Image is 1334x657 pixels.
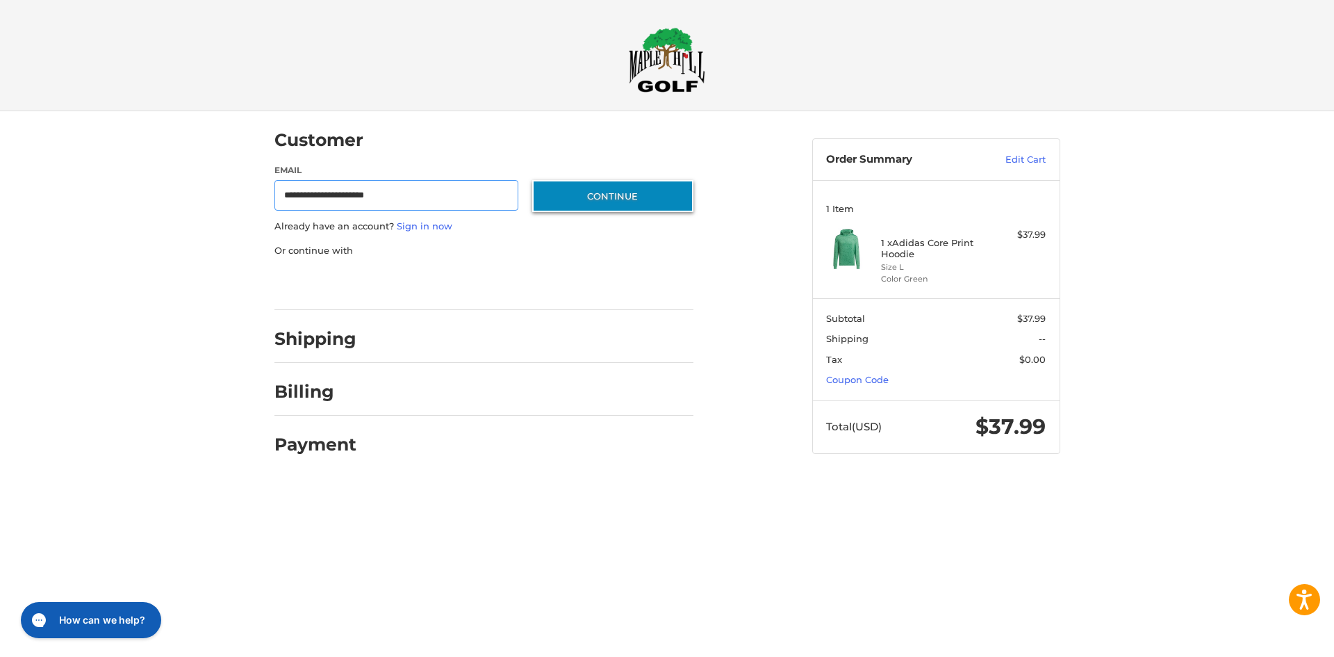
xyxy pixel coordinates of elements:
[1019,354,1046,365] span: $0.00
[274,434,356,455] h2: Payment
[826,313,865,324] span: Subtotal
[388,271,492,296] iframe: PayPal-paylater
[975,414,1046,439] span: $37.99
[881,237,987,260] h4: 1 x Adidas Core Print Hoodie
[274,164,519,177] label: Email
[274,129,363,151] h2: Customer
[397,220,452,232] a: Sign in now
[274,328,356,350] h2: Shipping
[826,420,882,433] span: Total (USD)
[881,273,987,285] li: Color Green
[1039,333,1046,344] span: --
[1017,313,1046,324] span: $37.99
[274,244,693,258] p: Or continue with
[826,354,842,365] span: Tax
[505,271,609,296] iframe: PayPal-venmo
[274,220,693,234] p: Already have an account?
[991,228,1046,242] div: $37.99
[826,203,1046,214] h3: 1 Item
[881,261,987,273] li: Size L
[14,597,165,643] iframe: Gorgias live chat messenger
[826,333,868,344] span: Shipping
[274,381,356,403] h2: Billing
[629,27,705,92] img: Maple Hill Golf
[532,180,693,212] button: Continue
[826,374,889,385] a: Coupon Code
[975,153,1046,167] a: Edit Cart
[270,271,374,296] iframe: PayPal-paypal
[826,153,975,167] h3: Order Summary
